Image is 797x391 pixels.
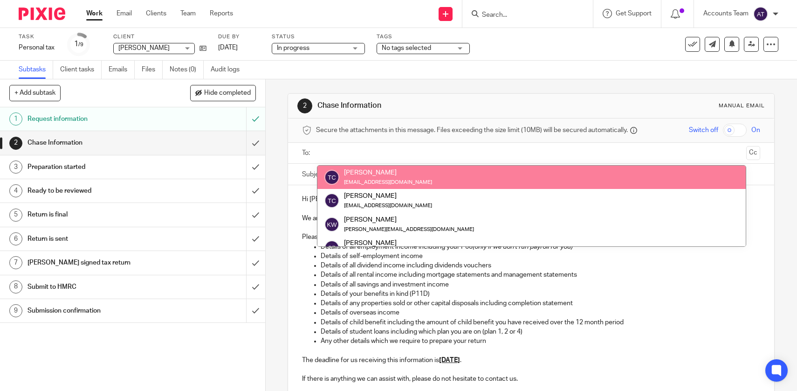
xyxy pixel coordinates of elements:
[689,126,718,135] span: Switch off
[481,11,565,20] input: Search
[753,7,768,21] img: svg%3E
[211,61,247,79] a: Audit logs
[27,256,167,270] h1: [PERSON_NAME] signed tax return
[27,112,167,126] h1: Request information
[324,240,339,255] img: svg%3E
[616,10,652,17] span: Get Support
[321,327,760,336] p: Details of student loans including which plan you are on (plan 1, 2 or 4)
[27,136,167,150] h1: Chase Information
[9,304,22,317] div: 9
[321,251,760,261] p: Details of self-employment income
[19,43,56,52] div: Personal tax
[218,44,238,51] span: [DATE]
[9,161,22,174] div: 3
[324,193,339,208] img: svg%3E
[324,170,339,185] img: svg%3E
[321,261,760,270] p: Details of all dividend income including dividends vouchers
[86,9,103,18] a: Work
[113,33,206,41] label: Client
[703,9,749,18] p: Accounts Team
[324,217,339,232] img: svg%3E
[321,318,760,327] p: Details of child benefit including the amount of child benefit you have received over the 12 mont...
[719,102,765,110] div: Manual email
[316,126,628,135] span: Secure the attachments in this message. Files exceeding the size limit (10MB) will be secured aut...
[170,61,204,79] a: Notes (0)
[27,304,167,318] h1: Submission confirmation
[109,61,135,79] a: Emails
[751,126,760,135] span: On
[302,374,760,384] p: If there is anything we can assist with, please do not hesitate to contact us.
[190,85,256,101] button: Hide completed
[9,232,22,245] div: 6
[344,203,432,208] small: [EMAIL_ADDRESS][DOMAIN_NAME]
[27,208,167,222] h1: Return is final
[302,214,760,223] p: We are due to start preparing your personal tax return shortly.
[302,170,326,179] label: Subject:
[9,112,22,126] div: 1
[302,148,312,158] label: To:
[302,232,760,242] p: Please can you provide us with the following information (if applicable):
[746,146,760,160] button: Cc
[9,184,22,197] div: 4
[321,336,760,346] p: Any other details which we require to prepare your return
[382,45,431,51] span: No tags selected
[27,280,167,294] h1: Submit to HMRC
[321,270,760,279] p: Details of all rental income including mortgage statements and management statements
[27,160,167,174] h1: Preparation started
[74,39,83,49] div: 1
[473,244,573,250] em: (only if we don't run payroll for you)
[277,45,309,51] span: In progress
[321,299,760,308] p: Details of any properties sold or other capital disposals including completion statement
[19,61,53,79] a: Subtasks
[19,7,65,20] img: Pixie
[344,227,474,232] small: [PERSON_NAME][EMAIL_ADDRESS][DOMAIN_NAME]
[344,191,432,201] div: [PERSON_NAME]
[27,232,167,246] h1: Return is sent
[118,45,170,51] span: [PERSON_NAME]
[302,356,760,365] p: The deadline for us receiving this information is .
[321,308,760,317] p: Details of overseas income
[27,184,167,198] h1: Ready to be reviewed
[344,180,432,185] small: [EMAIL_ADDRESS][DOMAIN_NAME]
[19,33,56,41] label: Task
[60,61,102,79] a: Client tasks
[317,101,551,111] h1: Chase Information
[142,61,163,79] a: Files
[210,9,233,18] a: Reports
[204,90,251,97] span: Hide completed
[117,9,132,18] a: Email
[9,209,22,222] div: 5
[9,280,22,293] div: 8
[439,357,460,363] u: [DATE]
[297,98,312,113] div: 2
[9,85,61,101] button: + Add subtask
[344,215,474,224] div: [PERSON_NAME]
[344,238,432,248] div: [PERSON_NAME]
[272,33,365,41] label: Status
[302,195,760,204] p: Hi [PERSON_NAME]
[321,280,760,289] p: Details of all savings and investment income
[377,33,470,41] label: Tags
[321,289,760,299] p: Details of your benefits in kind (P11D)
[180,9,196,18] a: Team
[344,168,432,177] div: [PERSON_NAME]
[78,42,83,47] small: /9
[218,33,260,41] label: Due by
[146,9,166,18] a: Clients
[9,256,22,269] div: 7
[9,137,22,150] div: 2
